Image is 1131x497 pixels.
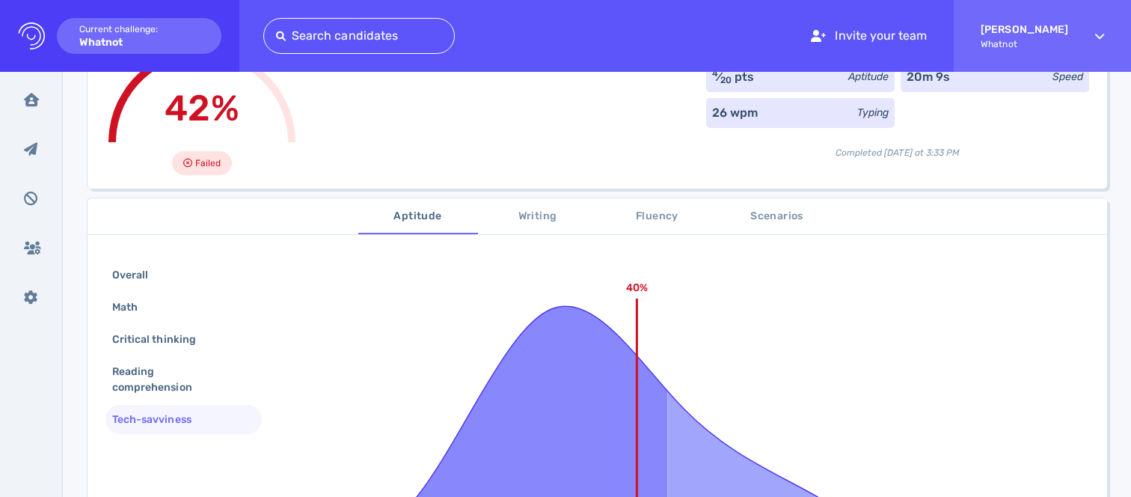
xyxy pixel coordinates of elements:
[712,104,758,122] div: 26 wpm
[109,409,209,430] div: Tech-savviness
[857,105,889,121] div: Typing
[706,134,1089,159] div: Completed [DATE] at 3:33 PM
[109,296,156,318] div: Math
[165,87,239,129] span: 42%
[981,23,1068,36] strong: [PERSON_NAME]
[109,361,246,398] div: Reading comprehension
[848,69,889,85] div: Aptitude
[726,207,828,226] span: Scenarios
[981,39,1068,49] span: Whatnot
[487,207,589,226] span: Writing
[1052,69,1083,85] div: Speed
[195,154,221,172] span: Failed
[712,68,718,79] sup: 4
[109,264,166,286] div: Overall
[367,207,469,226] span: Aptitude
[712,68,754,86] div: ⁄ pts
[109,329,214,350] div: Critical thinking
[907,68,950,86] div: 20m 9s
[626,281,648,294] text: 40%
[607,207,708,226] span: Fluency
[720,75,732,85] sub: 20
